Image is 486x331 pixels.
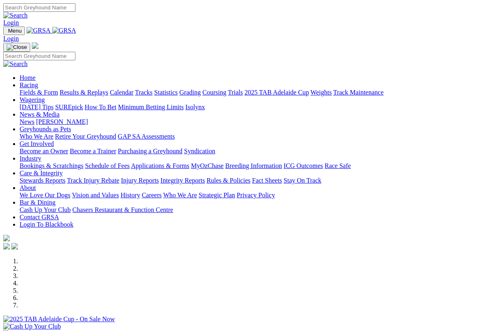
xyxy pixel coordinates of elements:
a: Login To Blackbook [20,221,73,228]
img: facebook.svg [3,243,10,249]
a: Injury Reports [121,177,159,184]
a: Rules & Policies [206,177,251,184]
a: 2025 TAB Adelaide Cup [244,89,309,96]
a: Industry [20,155,41,162]
div: Greyhounds as Pets [20,133,483,140]
a: Chasers Restaurant & Function Centre [72,206,173,213]
a: About [20,184,36,191]
a: Track Injury Rebate [67,177,119,184]
a: Get Involved [20,140,54,147]
a: Strategic Plan [199,192,235,199]
a: Minimum Betting Limits [118,104,184,110]
a: Greyhounds as Pets [20,126,71,132]
a: We Love Our Dogs [20,192,70,199]
img: logo-grsa-white.png [3,235,10,241]
a: Fact Sheets [252,177,282,184]
a: Care & Integrity [20,170,63,177]
img: GRSA [27,27,51,34]
a: Become a Trainer [70,148,116,154]
a: Stewards Reports [20,177,65,184]
div: News & Media [20,118,483,126]
img: Cash Up Your Club [3,323,61,330]
input: Search [3,52,75,60]
a: Weights [311,89,332,96]
a: Careers [142,192,162,199]
a: Who We Are [163,192,197,199]
a: Fields & Form [20,89,58,96]
a: Applications & Forms [131,162,189,169]
a: Syndication [184,148,215,154]
a: ICG Outcomes [284,162,323,169]
input: Search [3,3,75,12]
a: Results & Replays [60,89,108,96]
img: 2025 TAB Adelaide Cup - On Sale Now [3,316,115,323]
a: Privacy Policy [237,192,275,199]
a: Purchasing a Greyhound [118,148,182,154]
a: Bar & Dining [20,199,55,206]
button: Toggle navigation [3,26,25,35]
a: Tracks [135,89,153,96]
div: Get Involved [20,148,483,155]
a: News & Media [20,111,60,118]
a: Retire Your Greyhound [55,133,116,140]
a: Integrity Reports [160,177,205,184]
a: Who We Are [20,133,53,140]
button: Toggle navigation [3,43,30,52]
a: Bookings & Scratchings [20,162,83,169]
img: logo-grsa-white.png [32,42,38,49]
a: Cash Up Your Club [20,206,71,213]
a: MyOzChase [191,162,224,169]
div: Racing [20,89,483,96]
a: Racing [20,82,38,88]
a: [PERSON_NAME] [36,118,88,125]
a: How To Bet [85,104,117,110]
a: Grading [180,89,201,96]
a: Coursing [202,89,226,96]
a: Isolynx [185,104,205,110]
img: Search [3,60,28,68]
a: Contact GRSA [20,214,59,221]
a: Race Safe [324,162,351,169]
a: History [120,192,140,199]
a: Track Maintenance [333,89,384,96]
a: [DATE] Tips [20,104,53,110]
a: Statistics [154,89,178,96]
span: Menu [8,28,22,34]
div: Industry [20,162,483,170]
a: Home [20,74,36,81]
div: Care & Integrity [20,177,483,184]
img: Close [7,44,27,51]
div: Wagering [20,104,483,111]
a: News [20,118,34,125]
img: Search [3,12,28,19]
img: twitter.svg [11,243,18,249]
a: Calendar [110,89,133,96]
a: SUREpick [55,104,83,110]
a: Breeding Information [225,162,282,169]
a: Trials [228,89,243,96]
a: Schedule of Fees [85,162,129,169]
a: Become an Owner [20,148,68,154]
a: Stay On Track [284,177,321,184]
a: Login [3,19,19,26]
a: Vision and Values [72,192,119,199]
img: GRSA [52,27,76,34]
div: Bar & Dining [20,206,483,214]
div: About [20,192,483,199]
a: Wagering [20,96,45,103]
a: Login [3,35,19,42]
a: GAP SA Assessments [118,133,175,140]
